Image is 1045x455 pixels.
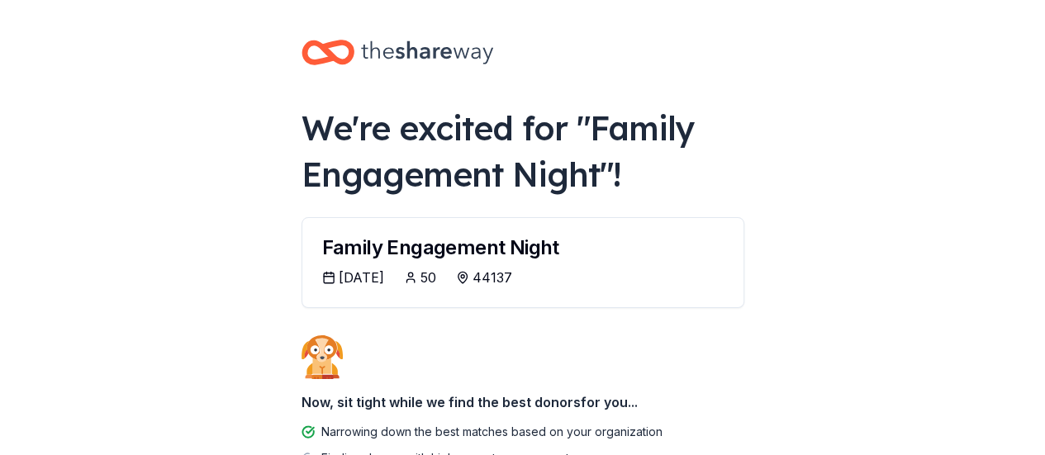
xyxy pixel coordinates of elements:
[420,268,436,287] div: 50
[322,238,724,258] div: Family Engagement Night
[302,386,744,419] div: Now, sit tight while we find the best donors for you...
[302,334,343,379] img: Dog waiting patiently
[302,105,744,197] div: We're excited for " Family Engagement Night "!
[321,422,663,442] div: Narrowing down the best matches based on your organization
[339,268,384,287] div: [DATE]
[473,268,512,287] div: 44137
